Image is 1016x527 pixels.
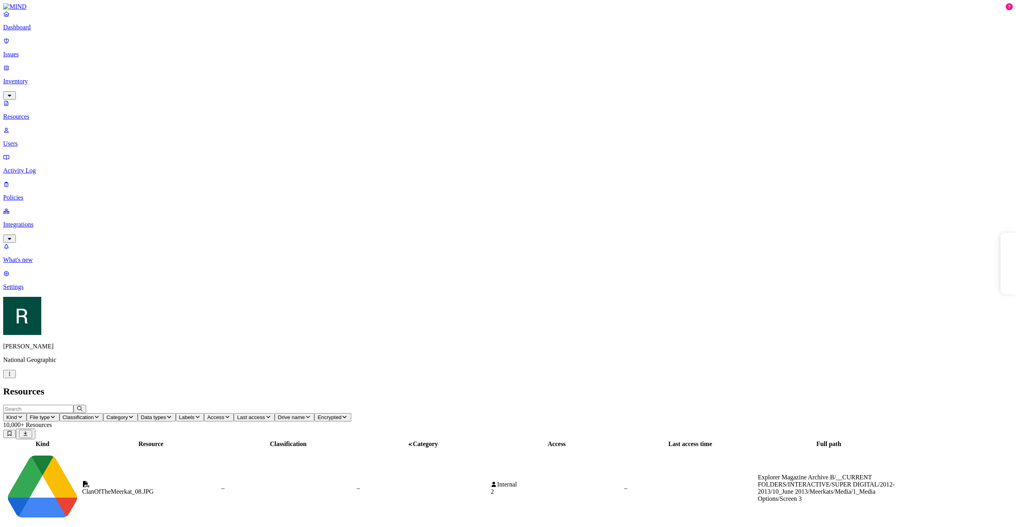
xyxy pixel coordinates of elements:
[357,485,360,491] span: –
[3,140,1013,147] p: Users
[4,449,81,525] img: google-drive
[1006,3,1013,10] div: 7
[179,414,194,420] span: Labels
[63,414,94,420] span: Classification
[3,405,73,413] input: Search
[3,3,27,10] img: MIND
[3,256,1013,263] p: What's new
[491,488,622,495] div: 2
[3,386,1013,397] h2: Resources
[3,24,1013,31] p: Dashboard
[6,414,17,420] span: Kind
[3,421,52,428] span: 10,000+ Resources
[237,414,265,420] span: Last access
[624,440,756,448] div: Last access time
[3,343,1013,350] p: [PERSON_NAME]
[3,356,1013,364] p: National Geographic
[3,113,1013,120] p: Resources
[141,414,166,420] span: Data types
[207,414,224,420] span: Access
[221,440,355,448] div: Classification
[758,440,900,448] div: Full path
[4,440,81,448] div: Kind
[82,440,220,448] div: Resource
[491,481,622,488] div: Internal
[82,488,220,495] div: ClanOfTheMeerkat_08.JPG
[317,414,341,420] span: Encrypted
[758,474,900,502] div: Explorer Magazine Archive B/__CURRENT FOLDERS/INTERACTIVE/SUPER DIGITAL/2012-2013/10_June 2013/Me...
[3,167,1013,174] p: Activity Log
[30,414,50,420] span: File type
[3,221,1013,228] p: Integrations
[413,440,438,447] span: Category
[3,297,41,335] img: Ron Rabinovich
[3,194,1013,201] p: Policies
[491,440,622,448] div: Access
[106,414,128,420] span: Category
[3,78,1013,85] p: Inventory
[221,485,225,491] span: –
[624,485,627,491] span: –
[3,51,1013,58] p: Issues
[278,414,305,420] span: Drive name
[3,283,1013,290] p: Settings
